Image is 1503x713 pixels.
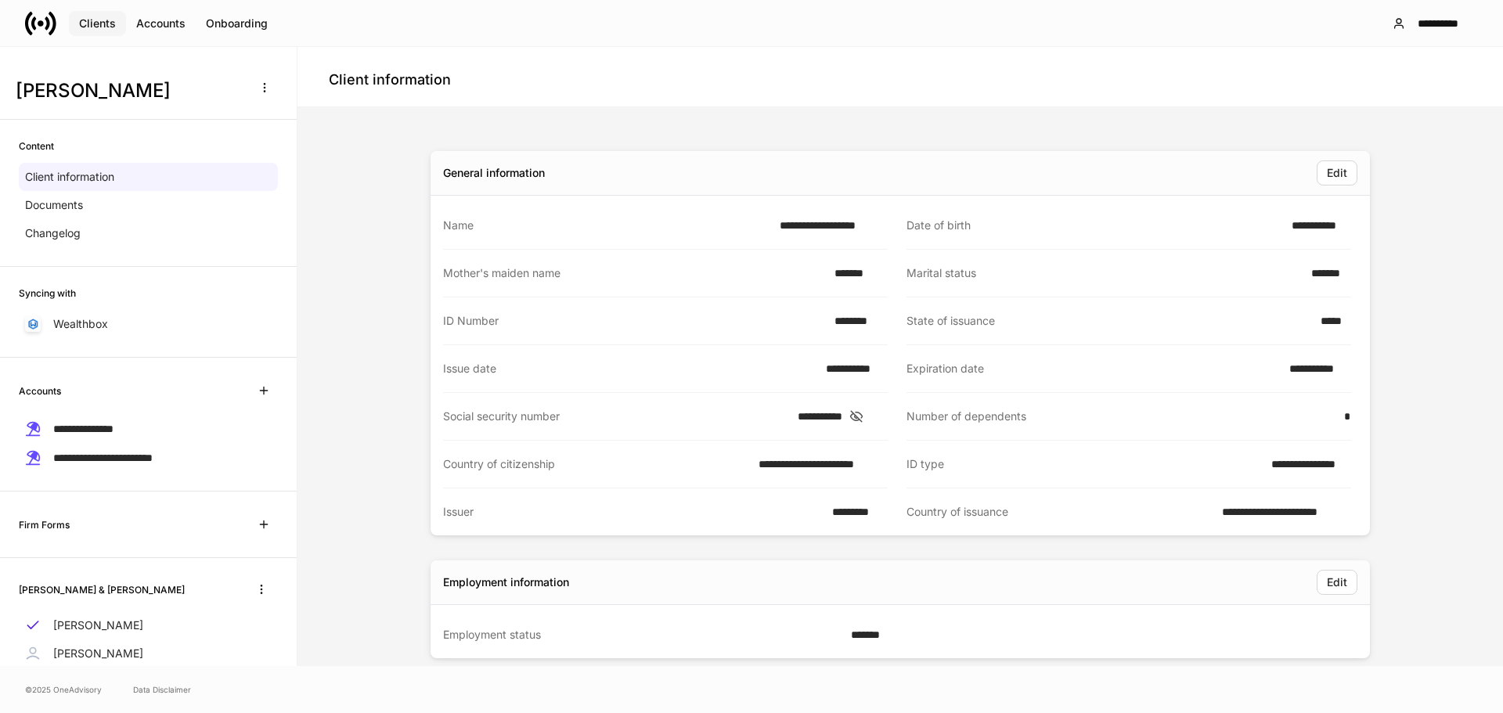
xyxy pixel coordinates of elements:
a: Client information [19,163,278,191]
p: Client information [25,169,114,185]
div: Employment information [443,574,569,590]
button: Edit [1317,570,1357,595]
div: ID Number [443,313,825,329]
a: Changelog [19,219,278,247]
a: Wealthbox [19,310,278,338]
div: Issue date [443,361,816,376]
div: Edit [1327,167,1347,178]
button: Accounts [126,11,196,36]
span: © 2025 OneAdvisory [25,683,102,696]
div: Country of citizenship [443,456,749,472]
div: Date of birth [906,218,1282,233]
div: Onboarding [206,18,268,29]
button: Onboarding [196,11,278,36]
button: Edit [1317,160,1357,185]
a: Documents [19,191,278,219]
div: Mother's maiden name [443,265,825,281]
h6: Firm Forms [19,517,70,532]
div: Marital status [906,265,1302,281]
div: Country of issuance [906,504,1213,520]
div: Issuer [443,504,823,520]
div: ID type [906,456,1262,472]
h6: Content [19,139,54,153]
h6: Accounts [19,384,61,398]
h4: Client information [329,70,451,89]
div: Number of dependents [906,409,1335,424]
a: [PERSON_NAME] [19,639,278,668]
p: [PERSON_NAME] [53,646,143,661]
p: Changelog [25,225,81,241]
div: Expiration date [906,361,1280,376]
div: State of issuance [906,313,1311,329]
a: [PERSON_NAME] [19,611,278,639]
div: Social security number [443,409,788,424]
div: Accounts [136,18,186,29]
h6: [PERSON_NAME] & [PERSON_NAME] [19,582,185,597]
div: Name [443,218,770,233]
div: General information [443,165,545,181]
h3: [PERSON_NAME] [16,78,242,103]
a: Data Disclaimer [133,683,191,696]
p: [PERSON_NAME] [53,618,143,633]
button: Clients [69,11,126,36]
h6: Syncing with [19,286,76,301]
div: Employment status [443,627,842,643]
div: Edit [1327,577,1347,588]
p: Wealthbox [53,316,108,332]
p: Documents [25,197,83,213]
div: Clients [79,18,116,29]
